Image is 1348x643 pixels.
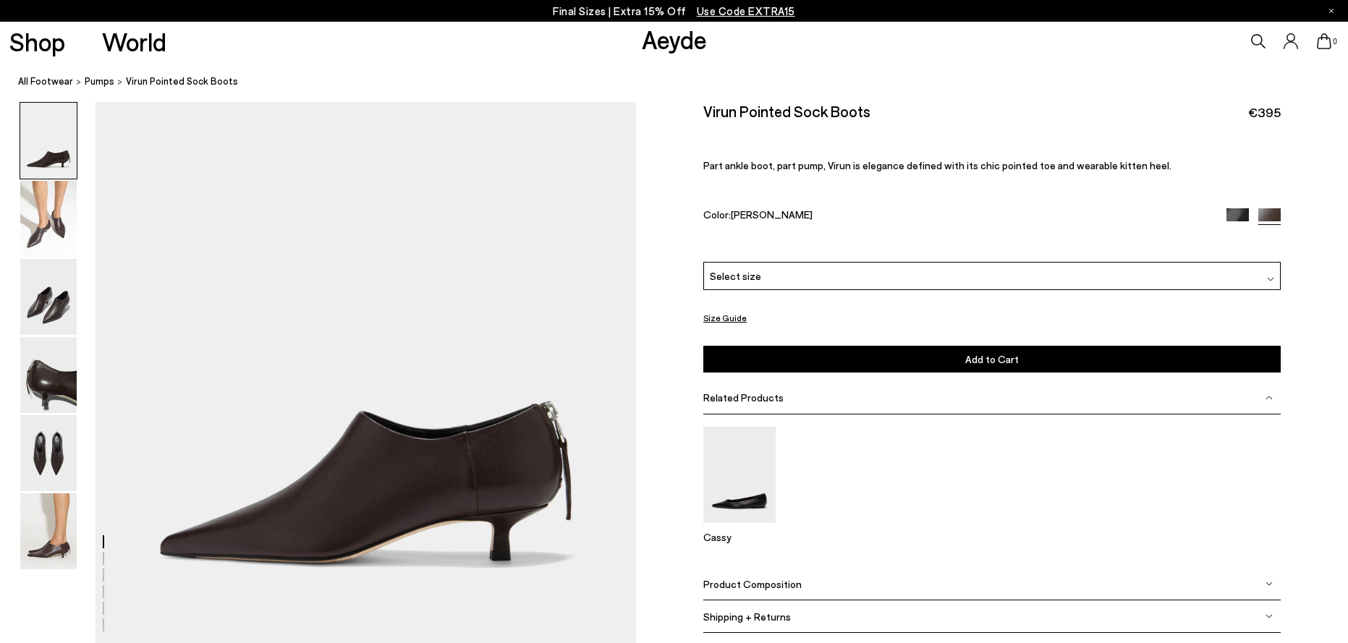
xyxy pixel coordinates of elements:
p: Part ankle boot, part pump, Virun is elegance defined with its chic pointed toe and wearable kitt... [703,159,1281,171]
div: Color: [703,208,1208,225]
span: Select size [710,268,761,284]
a: All Footwear [18,74,73,89]
button: Size Guide [703,309,747,327]
img: Virun Pointed Sock Boots - Image 5 [20,415,77,491]
img: svg%3E [1266,580,1273,587]
img: Virun Pointed Sock Boots - Image 2 [20,181,77,257]
img: Virun Pointed Sock Boots - Image 4 [20,337,77,413]
span: Navigate to /collections/ss25-final-sizes [697,4,795,17]
a: Cassy Pointed-Toe Flats Cassy [703,513,776,543]
span: Related Products [703,391,784,404]
span: Pumps [85,75,114,87]
span: Shipping + Returns [703,610,791,623]
img: Cassy Pointed-Toe Flats [703,427,776,523]
span: Add to Cart [965,353,1019,365]
a: Aeyde [642,24,707,54]
span: [PERSON_NAME] [731,208,813,221]
img: Virun Pointed Sock Boots - Image 1 [20,103,77,179]
span: Product Composition [703,578,802,590]
span: 0 [1331,38,1339,46]
span: €395 [1248,103,1281,122]
img: Virun Pointed Sock Boots - Image 6 [20,493,77,569]
a: Pumps [85,74,114,89]
h2: Virun Pointed Sock Boots [703,102,870,120]
img: Virun Pointed Sock Boots - Image 3 [20,259,77,335]
a: Shop [9,29,65,54]
p: Cassy [703,531,776,543]
button: Add to Cart [703,346,1281,372]
img: svg%3E [1266,394,1273,401]
span: Virun Pointed Sock Boots [126,74,238,89]
nav: breadcrumb [18,62,1348,102]
img: svg%3E [1267,276,1274,283]
p: Final Sizes | Extra 15% Off [553,2,795,20]
a: 0 [1317,33,1331,49]
a: World [102,29,166,54]
img: svg%3E [1266,613,1273,620]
